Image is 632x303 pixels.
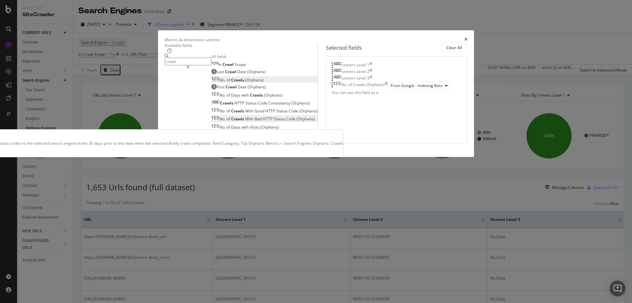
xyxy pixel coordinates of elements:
[219,92,226,98] span: No.
[610,281,625,296] div: Open Intercom Messenger
[165,37,220,43] div: Metrics & dimensions selector
[263,116,274,122] span: HTTP
[217,69,225,75] span: Last
[245,77,264,83] span: (Orphans)
[326,44,362,52] div: Selected fields
[291,100,310,106] span: (Orphans)
[217,84,225,90] span: First
[226,116,231,122] span: of
[446,45,462,50] div: Clear All
[231,77,245,83] span: Crawls
[286,116,297,122] span: Code
[264,92,282,98] span: (Orphans)
[231,116,245,122] span: Crawls
[331,82,462,90] div: No. of Crawls (Orphans)timesFrom Google - Indexing Bots
[247,69,266,75] span: (Orphans)
[289,108,299,114] span: Code
[464,37,467,43] div: times
[342,69,369,75] div: univers Level 2
[388,82,451,90] button: From Google - Indexing Bots
[268,100,291,106] span: Consistency
[220,100,234,106] span: Crawls
[237,69,247,75] span: Date
[385,82,388,90] div: times
[254,108,265,114] span: Good
[231,124,241,130] span: Days
[225,69,237,75] span: Crawl
[231,108,245,114] span: Crawls
[299,108,318,114] span: (Orphans)
[391,83,442,88] span: From Google - Indexing Bots
[258,100,268,106] span: Code
[342,75,369,82] div: univers Level 3
[250,92,264,98] span: Crawls
[241,92,250,98] span: with
[223,62,235,67] span: Crawl
[219,108,226,114] span: No.
[342,62,369,69] div: univers Level 1
[226,124,231,130] span: of
[238,84,248,90] span: Date
[245,108,254,114] span: With
[165,43,318,48] div: Available fields
[235,62,246,67] span: Scope
[274,116,286,122] span: Status
[226,77,231,83] span: of
[260,124,279,130] span: (Orphans)
[250,124,260,130] span: Visits
[158,30,474,157] div: modal
[341,82,385,90] div: No. of Crawls (Orphans)
[226,92,231,98] span: of
[245,116,254,122] span: With
[265,108,276,114] span: HTTP
[245,100,258,106] span: Status
[219,77,226,83] span: No.
[248,84,266,90] span: (Orphans)
[241,124,250,130] span: with
[331,62,462,69] div: univers Level 1times
[219,124,226,130] span: No.
[369,62,372,69] div: times
[297,116,315,122] span: (Orphans)
[331,75,462,82] div: univers Level 3times
[234,100,245,106] span: HTTP
[211,54,318,59] div: All fields
[369,69,372,75] div: times
[441,43,467,53] button: Clear All
[219,116,226,122] span: No.
[231,92,241,98] span: Days
[165,58,211,65] input: Search by field name
[254,116,263,122] span: Bad
[331,69,462,75] div: univers Level 2times
[276,108,289,114] span: Status
[218,62,223,67] span: In
[369,75,372,82] div: times
[225,84,238,90] span: Crawl
[331,90,462,95] div: You can use this field as a
[226,108,231,114] span: of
